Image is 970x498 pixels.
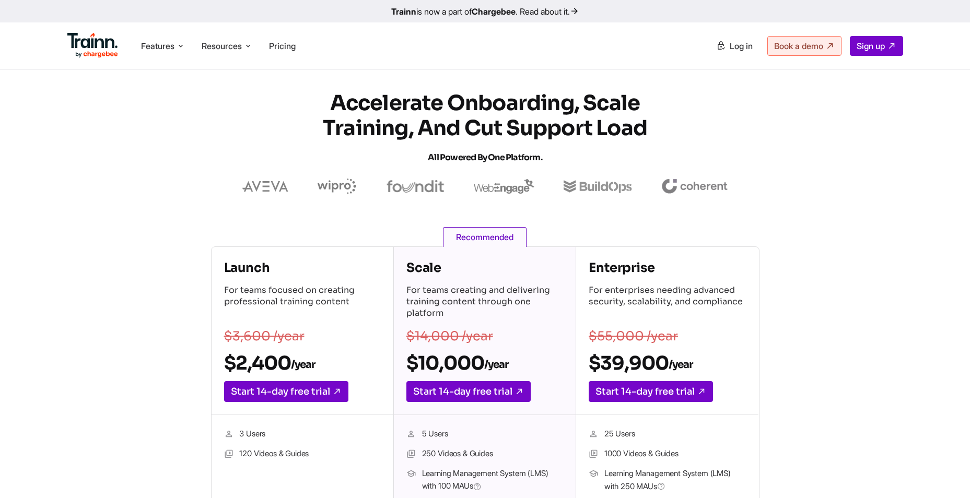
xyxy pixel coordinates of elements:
p: For teams creating and delivering training content through one platform [406,284,563,321]
li: 120 Videos & Guides [224,447,381,461]
span: All Powered by One Platform. [428,152,542,163]
img: foundit logo [386,180,445,193]
span: Learning Management System (LMS) with 250 MAUs [604,467,746,493]
s: $14,000 /year [406,328,493,344]
a: Start 14-day free trial [406,381,531,402]
a: Book a demo [767,36,842,56]
h2: $39,900 [589,351,746,375]
s: $55,000 /year [589,328,678,344]
span: Log in [730,41,753,51]
img: aveva logo [242,181,288,192]
sub: /year [291,358,315,371]
li: 1000 Videos & Guides [589,447,746,461]
h4: Enterprise [589,259,746,276]
sub: /year [484,358,508,371]
span: Book a demo [774,41,823,51]
span: Learning Management System (LMS) with 100 MAUs [422,467,563,493]
h4: Scale [406,259,563,276]
h2: $2,400 [224,351,381,375]
li: 250 Videos & Guides [406,447,563,461]
b: Trainn [391,6,416,17]
b: Chargebee [472,6,516,17]
img: Trainn Logo [67,33,119,58]
h2: $10,000 [406,351,563,375]
span: Sign up [857,41,885,51]
img: coherent logo [661,179,728,194]
sub: /year [669,358,693,371]
a: Sign up [850,36,903,56]
span: Resources [202,40,242,52]
span: Recommended [443,227,527,247]
s: $3,600 /year [224,328,305,344]
a: Start 14-day free trial [589,381,713,402]
a: Pricing [269,41,296,51]
span: Features [141,40,174,52]
img: buildops logo [564,180,632,193]
p: For teams focused on creating professional training content [224,284,381,321]
a: Start 14-day free trial [224,381,348,402]
li: 25 Users [589,428,746,441]
a: Log in [710,37,759,55]
img: wipro logo [318,179,357,194]
h1: Accelerate Onboarding, Scale Training, and Cut Support Load [297,91,673,170]
li: 3 Users [224,428,381,441]
img: webengage logo [474,179,534,194]
p: For enterprises needing advanced security, scalability, and compliance [589,284,746,321]
h4: Launch [224,259,381,276]
li: 5 Users [406,428,563,441]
